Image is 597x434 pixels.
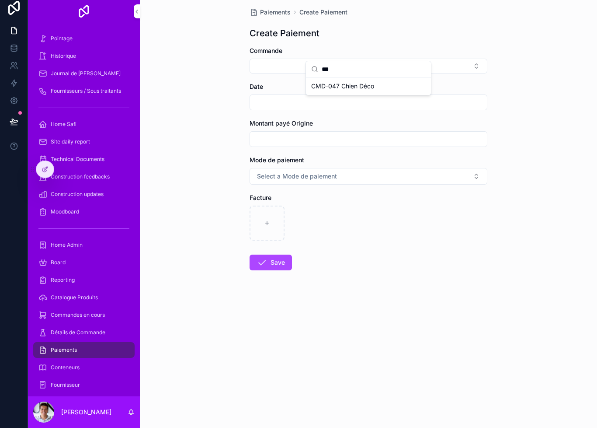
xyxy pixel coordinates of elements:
[250,126,313,133] span: Montant payé Origine
[51,335,105,342] span: Détails de Commande
[33,366,135,381] a: Conteneurs
[306,84,431,101] div: Suggestions
[250,53,282,60] span: Commande
[33,140,135,156] a: Site daily report
[61,414,111,423] p: [PERSON_NAME]
[33,313,135,329] a: Commandes en cours
[299,14,347,23] a: Create Paiement
[51,144,90,151] span: Site daily report
[250,174,487,191] button: Select Button
[260,14,291,23] span: Paiements
[33,331,135,346] a: Détails de Commande
[51,179,110,186] span: Construction feedbacks
[51,162,104,169] span: Technical Documents
[33,122,135,138] a: Home Safi
[51,265,66,272] span: Board
[33,261,135,276] a: Board
[33,383,135,399] a: Fournisseur
[250,162,304,170] span: Mode de paiement
[51,300,98,307] span: Catalogue Produits
[250,33,319,45] h1: Create Paiement
[33,54,135,70] a: Historique
[77,10,91,24] img: App logo
[33,89,135,105] a: Fournisseurs / Sous traitants
[33,192,135,208] a: Construction updates
[33,157,135,173] a: Technical Documents
[51,76,121,83] span: Journal de [PERSON_NAME]
[51,94,121,101] span: Fournisseurs / Sous traitants
[51,388,80,395] span: Fournisseur
[33,296,135,311] a: Catalogue Produits
[250,89,263,96] span: Date
[33,37,135,52] a: Pointage
[250,261,292,276] button: Save
[51,127,76,134] span: Home Safi
[51,214,79,221] span: Moodboard
[33,243,135,259] a: Home Admin
[28,35,140,402] div: scrollable content
[311,88,374,97] span: CMD-047 Chien Déco
[33,210,135,226] a: Moodboard
[51,370,80,377] span: Conteneurs
[51,197,104,204] span: Construction updates
[51,59,76,66] span: Historique
[51,248,83,255] span: Home Admin
[51,283,75,290] span: Reporting
[33,72,135,87] a: Journal de [PERSON_NAME]
[250,200,271,207] span: Facture
[257,178,337,187] span: Select a Mode de paiement
[51,353,77,360] span: Paiements
[51,318,105,325] span: Commandes en cours
[33,175,135,191] a: Construction feedbacks
[250,14,291,23] a: Paiements
[33,348,135,364] a: Paiements
[51,41,73,48] span: Pointage
[250,65,487,80] button: Select Button
[33,278,135,294] a: Reporting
